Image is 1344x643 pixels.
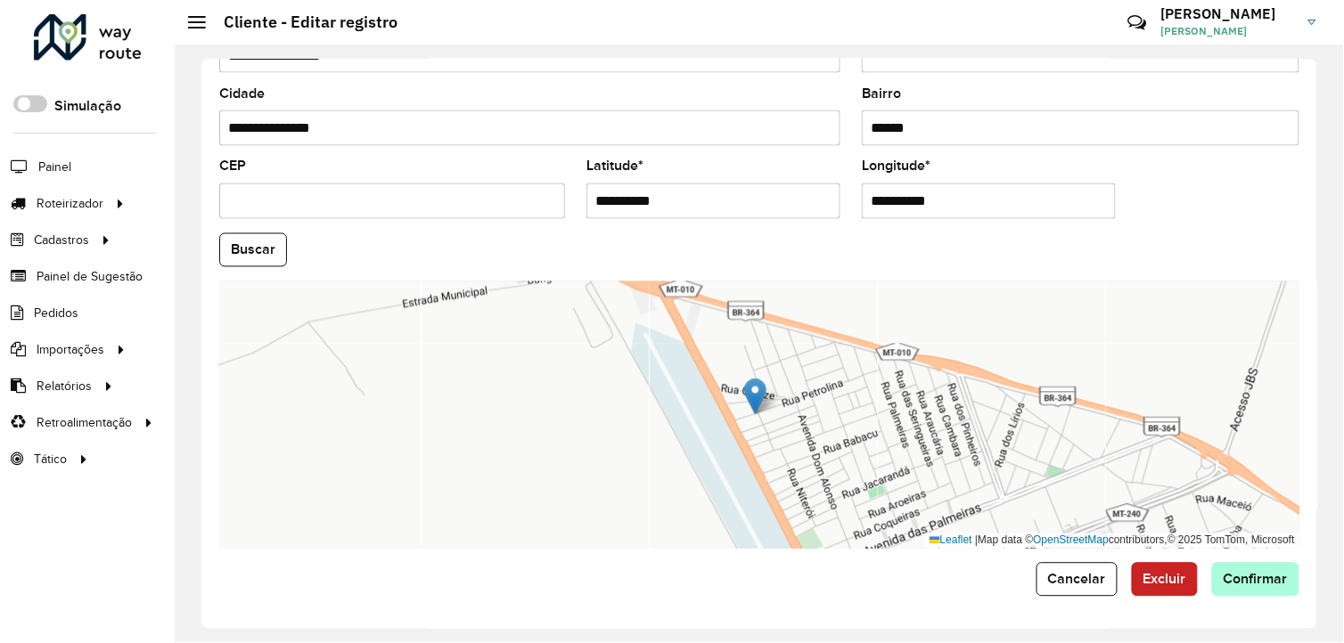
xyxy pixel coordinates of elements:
[744,378,766,415] img: Marker
[1119,4,1157,42] a: Contato Rápido
[1161,5,1295,22] h3: [PERSON_NAME]
[34,304,78,322] span: Pedidos
[37,377,92,395] span: Relatórios
[37,194,103,213] span: Roteirizador
[219,233,287,267] button: Buscar
[206,12,397,32] h2: Cliente - Editar registro
[219,83,265,104] label: Cidade
[1143,572,1186,587] span: Excluir
[1224,572,1288,587] span: Confirmar
[1034,534,1110,547] a: OpenStreetMap
[37,267,143,286] span: Painel de Sugestão
[862,156,930,177] label: Longitude
[37,340,104,359] span: Importações
[1048,572,1106,587] span: Cancelar
[930,534,972,547] a: Leaflet
[219,156,246,177] label: CEP
[1037,563,1118,597] button: Cancelar
[586,156,643,177] label: Latitude
[925,533,1299,549] div: Map data © contributors,© 2025 TomTom, Microsoft
[1161,23,1295,39] span: [PERSON_NAME]
[38,158,71,176] span: Painel
[54,95,121,117] label: Simulação
[975,534,978,547] span: |
[1212,563,1299,597] button: Confirmar
[34,450,67,468] span: Tático
[862,83,901,104] label: Bairro
[34,231,89,249] span: Cadastros
[37,413,132,432] span: Retroalimentação
[1132,563,1198,597] button: Excluir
